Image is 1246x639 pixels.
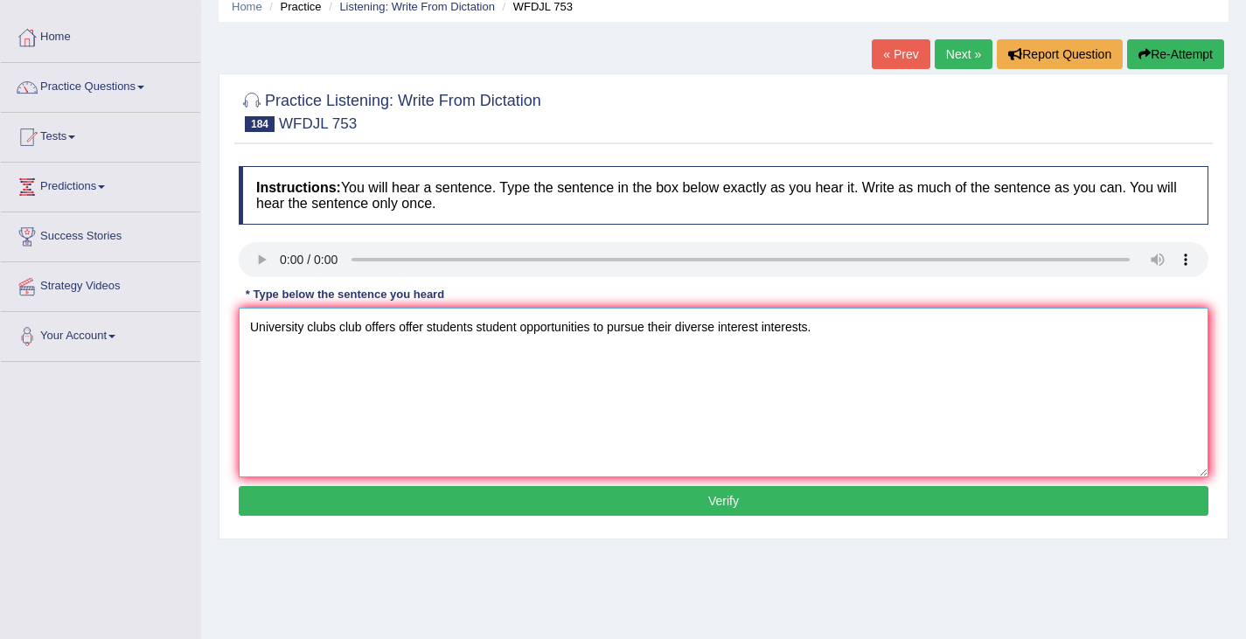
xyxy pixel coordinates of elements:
[1,212,200,256] a: Success Stories
[279,115,357,132] small: WFDJL 753
[239,286,451,302] div: * Type below the sentence you heard
[245,116,275,132] span: 184
[256,180,341,195] b: Instructions:
[239,166,1208,225] h4: You will hear a sentence. Type the sentence in the box below exactly as you hear it. Write as muc...
[1,63,200,107] a: Practice Questions
[997,39,1123,69] button: Report Question
[239,486,1208,516] button: Verify
[935,39,992,69] a: Next »
[239,88,541,132] h2: Practice Listening: Write From Dictation
[1127,39,1224,69] button: Re-Attempt
[1,312,200,356] a: Your Account
[872,39,929,69] a: « Prev
[1,13,200,57] a: Home
[1,163,200,206] a: Predictions
[1,113,200,156] a: Tests
[1,262,200,306] a: Strategy Videos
